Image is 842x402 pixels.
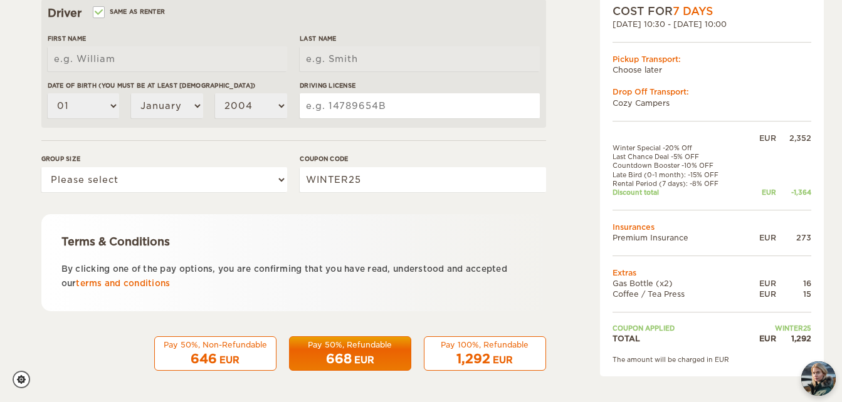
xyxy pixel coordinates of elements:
a: terms and conditions [76,279,170,288]
a: Cookie settings [13,371,38,388]
button: Pay 50%, Non-Refundable 646 EUR [154,336,276,371]
div: EUR [745,133,776,143]
label: Date of birth (You must be at least [DEMOGRAPHIC_DATA]) [48,81,287,90]
button: Pay 100%, Refundable 1,292 EUR [424,336,546,371]
div: EUR [745,232,776,243]
p: By clicking one of the pay options, you are confirming that you have read, understood and accepte... [61,262,526,291]
td: Insurances [613,222,811,232]
td: Coupon applied [613,324,746,332]
div: Pay 100%, Refundable [432,339,538,350]
input: e.g. 14789654B [300,93,539,118]
td: Rental Period (7 days): -8% OFF [613,179,746,188]
button: Pay 50%, Refundable 668 EUR [289,336,411,371]
label: First Name [48,34,287,43]
div: EUR [745,278,776,289]
td: Premium Insurance [613,232,746,243]
div: EUR [745,188,776,197]
div: COST FOR [613,4,811,19]
td: Countdown Booster -10% OFF [613,161,746,170]
div: [DATE] 10:30 - [DATE] 10:00 [613,19,811,29]
label: Driving License [300,81,539,90]
td: TOTAL [613,333,746,344]
div: EUR [493,354,513,366]
td: Coffee / Tea Press [613,289,746,299]
span: 646 [191,351,217,366]
label: Coupon code [300,154,545,163]
div: 273 [776,232,811,243]
label: Last Name [300,34,539,43]
div: EUR [219,354,239,366]
div: Pay 50%, Refundable [297,339,403,350]
td: Choose later [613,64,811,75]
img: Freyja at Cozy Campers [801,361,836,396]
input: e.g. Smith [300,46,539,71]
td: WINTER25 [745,324,811,332]
div: EUR [745,289,776,299]
td: Gas Bottle (x2) [613,278,746,289]
div: Terms & Conditions [61,234,526,249]
div: 1,292 [776,333,811,344]
div: EUR [745,333,776,344]
span: 668 [326,351,352,366]
td: Winter Special -20% Off [613,143,746,152]
div: Pickup Transport: [613,54,811,64]
td: Last Chance Deal -5% OFF [613,152,746,161]
input: Same as renter [94,9,102,18]
span: 7 Days [673,5,713,18]
input: e.g. William [48,46,287,71]
div: EUR [354,354,374,366]
div: 2,352 [776,133,811,143]
div: -1,364 [776,188,811,197]
td: Discount total [613,188,746,197]
div: Driver [48,6,540,21]
div: Pay 50%, Non-Refundable [162,339,268,350]
td: Cozy Campers [613,98,811,108]
label: Group size [41,154,287,163]
span: 1,292 [456,351,490,366]
div: The amount will be charged in EUR [613,355,811,364]
td: Late Bird (0-1 month): -15% OFF [613,170,746,179]
button: chat-button [801,361,836,396]
td: Extras [613,267,811,278]
label: Same as renter [94,6,166,18]
div: 16 [776,278,811,289]
div: Drop Off Transport: [613,86,811,97]
div: 15 [776,289,811,299]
